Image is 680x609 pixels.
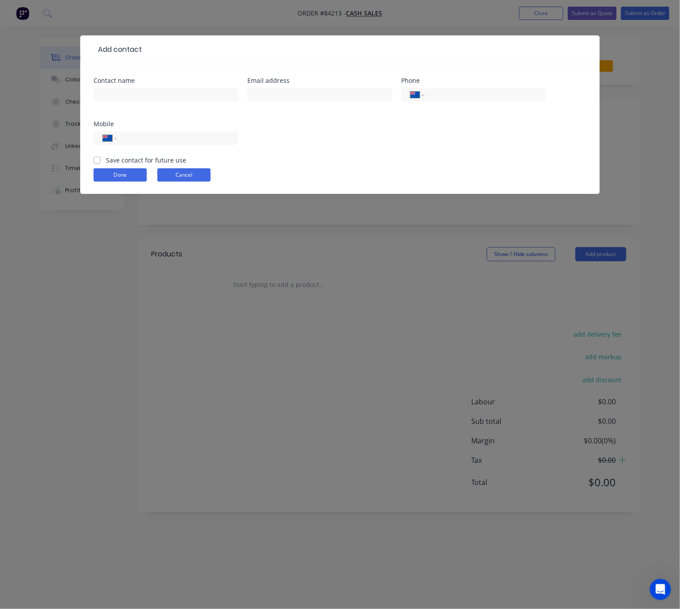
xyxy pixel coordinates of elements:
div: Phone [401,78,546,84]
div: Contact name [94,78,238,84]
button: Cancel [157,168,211,182]
button: Done [94,168,147,182]
iframe: Intercom live chat [650,579,671,600]
div: Mobile [94,121,238,127]
div: Add contact [94,44,142,55]
div: Email address [247,78,392,84]
label: Save contact for future use [106,155,186,165]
